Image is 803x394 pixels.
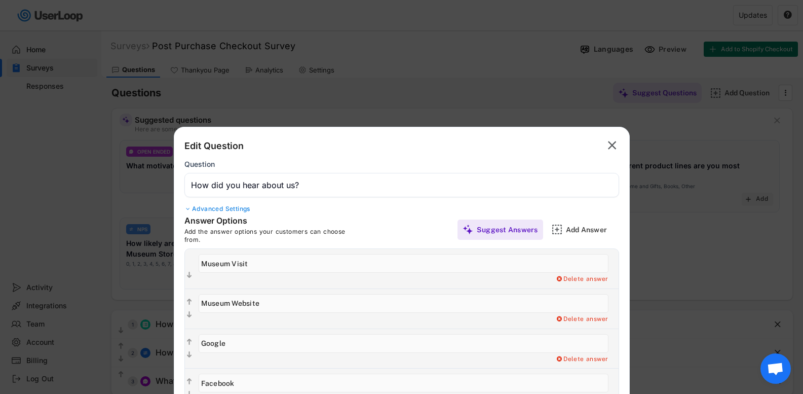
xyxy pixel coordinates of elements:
[556,355,608,364] div: Delete answer
[199,254,608,273] input: Museum Visit
[556,275,608,283] div: Delete answer
[184,140,244,152] div: Edit Question
[184,205,619,213] div: Advanced Settings
[463,224,473,235] img: MagicMajor%20%28Purple%29.svg
[605,137,619,154] button: 
[185,297,194,307] button: 
[185,350,194,360] button: 
[185,270,194,280] button: 
[199,374,608,392] input: Facebook
[608,138,617,153] text: 
[185,377,194,387] button: 
[187,350,192,359] text: 
[556,315,608,324] div: Delete answer
[184,228,362,243] div: Add the answer options your customers can choose from.
[199,334,608,353] input: Google
[185,310,194,320] button: 
[760,353,791,384] div: Open chat
[185,337,194,347] button: 
[184,173,619,197] input: Type your question here...
[187,298,192,306] text: 
[187,338,192,346] text: 
[552,224,562,235] img: AddMajor.svg
[187,310,192,319] text: 
[184,216,336,228] div: Answer Options
[187,378,192,386] text: 
[184,160,215,169] div: Question
[199,294,608,313] input: Museum Website
[187,271,192,279] text: 
[477,225,538,234] div: Suggest Answers
[566,225,617,234] div: Add Answer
